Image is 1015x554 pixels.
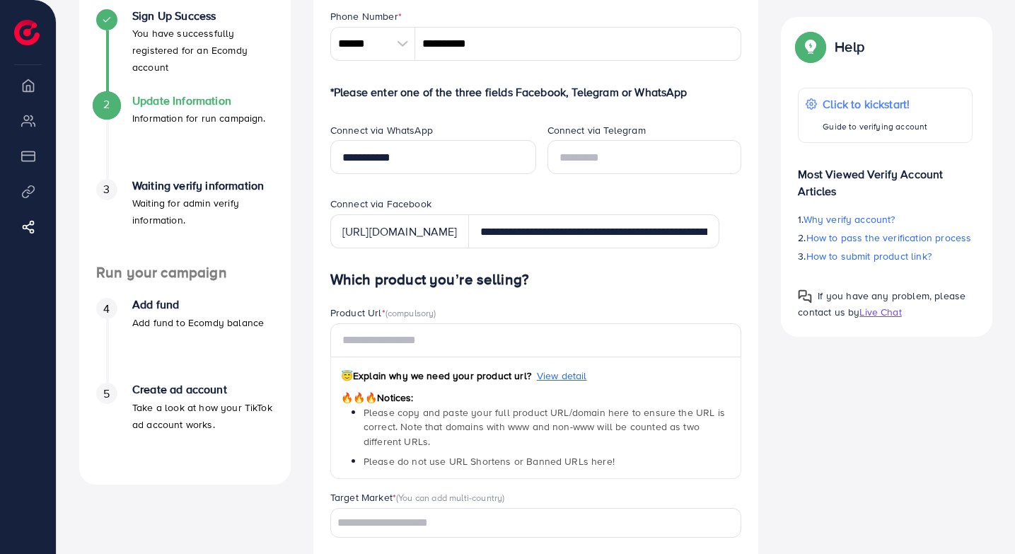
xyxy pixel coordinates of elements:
iframe: Chat [955,490,1004,543]
p: Add fund to Ecomdy balance [132,314,264,331]
span: Notices: [341,391,414,405]
li: Sign Up Success [79,9,291,94]
h4: Which product you’re selling? [330,271,742,289]
img: logo [14,20,40,45]
input: Search for option [332,512,724,534]
p: Most Viewed Verify Account Articles [798,154,973,200]
label: Connect via Facebook [330,197,431,211]
span: Please do not use URL Shortens or Banned URLs here! [364,454,615,468]
p: Guide to verifying account [823,118,927,135]
p: Click to kickstart! [823,96,927,112]
p: Information for run campaign. [132,110,266,127]
span: 4 [103,301,110,317]
label: Connect via Telegram [547,123,646,137]
li: Waiting verify information [79,179,291,264]
span: View detail [537,369,587,383]
div: [URL][DOMAIN_NAME] [330,214,469,248]
span: (compulsory) [385,306,436,319]
h4: Create ad account [132,383,274,396]
img: Popup guide [798,34,823,59]
li: Add fund [79,298,291,383]
span: Explain why we need your product url? [341,369,531,383]
p: *Please enter one of the three fields Facebook, Telegram or WhatsApp [330,83,742,100]
p: Take a look at how your TikTok ad account works. [132,399,274,433]
h4: Waiting verify information [132,179,274,192]
span: How to submit product link? [806,249,932,263]
span: Live Chat [859,305,901,319]
span: If you have any problem, please contact us by [798,289,965,319]
span: 3 [103,181,110,197]
span: Please copy and paste your full product URL/domain here to ensure the URL is correct. Note that d... [364,405,725,449]
div: Search for option [330,508,742,537]
p: Help [835,38,864,55]
h4: Sign Up Success [132,9,274,23]
label: Connect via WhatsApp [330,123,433,137]
img: Popup guide [798,289,812,304]
span: 😇 [341,369,353,383]
p: Waiting for admin verify information. [132,195,274,229]
span: (You can add multi-country) [396,491,504,504]
label: Phone Number [330,9,402,23]
h4: Run your campaign [79,264,291,282]
h4: Add fund [132,298,264,311]
span: How to pass the verification process [806,231,972,245]
li: Create ad account [79,383,291,468]
span: Why verify account? [804,212,895,226]
span: 5 [103,386,110,402]
p: 3. [798,248,973,265]
label: Target Market [330,490,505,504]
span: 2 [103,96,110,112]
h4: Update Information [132,94,266,108]
label: Product Url [330,306,436,320]
span: 🔥🔥🔥 [341,391,377,405]
li: Update Information [79,94,291,179]
p: 2. [798,229,973,246]
p: 1. [798,211,973,228]
p: You have successfully registered for an Ecomdy account [132,25,274,76]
